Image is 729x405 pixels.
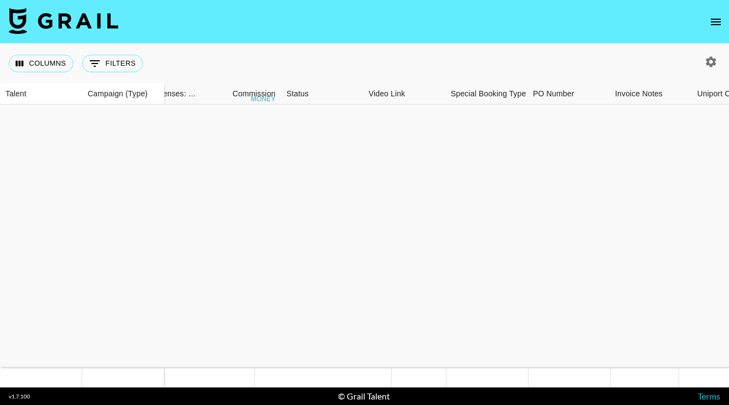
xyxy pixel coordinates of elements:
[5,83,26,105] div: Talent
[698,391,720,401] a: Terms
[527,83,610,105] div: PO Number
[363,83,445,105] div: Video Link
[533,83,574,105] div: PO Number
[281,83,363,105] div: Status
[251,96,275,102] div: money
[232,83,275,105] div: Commission
[9,393,30,400] div: v 1.7.100
[451,83,526,105] div: Special Booking Type
[610,83,692,105] div: Invoice Notes
[9,8,118,34] img: Grail Talent
[144,83,199,105] div: Expenses: Remove Commission?
[82,83,164,105] div: Campaign (Type)
[88,83,148,105] div: Campaign (Type)
[150,83,197,105] div: Expenses: Remove Commission?
[338,391,390,402] div: © Grail Talent
[705,11,727,33] button: open drawer
[82,55,143,72] button: Show filters
[369,83,405,105] div: Video Link
[286,83,309,105] div: Status
[9,55,73,72] button: Select columns
[445,83,527,105] div: Special Booking Type
[615,83,663,105] div: Invoice Notes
